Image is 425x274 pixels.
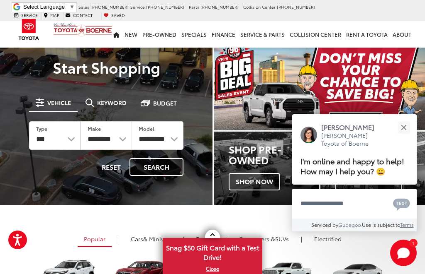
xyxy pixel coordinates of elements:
[63,12,95,19] a: Contact
[229,173,280,190] span: Shop Now
[412,241,414,245] span: 1
[229,144,319,166] h3: Shop Pre-Owned
[23,4,75,10] a: Select Language​
[308,232,348,246] a: Electrified
[214,132,319,204] a: Shop Pre-Owned Shop Now
[101,12,127,19] a: My Saved Vehicles
[395,118,413,136] button: Close
[21,12,38,18] span: Service
[243,4,276,10] span: Collision Center
[393,197,410,211] svg: Text
[97,100,127,106] span: Keyword
[50,12,59,18] span: Map
[209,21,238,48] a: Finance
[111,12,125,18] span: Saved
[139,125,154,132] label: Model
[390,240,417,266] svg: Start Chat
[277,4,315,10] span: [PHONE_NUMBER]
[88,125,101,132] label: Make
[214,41,425,130] div: carousel slide number 1 of 1
[338,221,362,228] a: Gubagoo.
[143,235,171,243] span: & Minivan
[42,12,61,19] a: Map
[153,100,177,106] span: Budget
[299,235,304,243] li: |
[400,221,414,228] a: Terms
[129,158,183,176] button: Search
[189,4,199,10] span: Parts
[238,21,287,48] a: Service & Parts: Opens in a new tab
[390,21,414,48] a: About
[23,4,65,10] span: Select Language
[300,155,404,176] span: I'm online and happy to help! How may I help you? 😀
[232,232,295,246] a: SUVs
[95,158,128,176] button: Reset
[362,221,400,228] span: Use is subject to
[390,240,417,266] button: Toggle Chat Window
[53,22,112,37] img: Vic Vaughan Toyota of Boerne
[311,221,338,228] span: Serviced by
[115,235,121,243] li: |
[73,12,93,18] span: Contact
[130,4,145,10] span: Service
[321,132,383,148] p: [PERSON_NAME] Toyota of Boerne
[111,21,122,48] a: Home
[214,41,425,130] section: Carousel section with vehicle pictures - may contain disclaimers.
[287,21,344,48] a: Collision Center
[12,12,40,19] a: Service
[146,4,184,10] span: [PHONE_NUMBER]
[90,4,129,10] span: [PHONE_NUMBER]
[179,21,209,48] a: Specials
[321,123,383,132] p: [PERSON_NAME]
[122,21,140,48] a: New
[36,125,47,132] label: Type
[292,189,417,219] textarea: Type your message
[47,100,71,106] span: Vehicle
[78,232,112,247] a: Popular
[78,4,89,10] span: Sales
[344,21,390,48] a: Rent a Toyota
[164,239,261,264] span: Snag $50 Gift Card with a Test Drive!
[200,4,239,10] span: [PHONE_NUMBER]
[125,232,177,246] a: Cars
[214,41,425,130] img: Big Deal Sales Event
[292,114,417,231] div: Close[PERSON_NAME][PERSON_NAME] Toyota of BoerneI'm online and happy to help! How may I help you?...
[17,59,195,75] p: Start Shopping
[69,4,75,10] span: ▼
[13,16,44,43] img: Toyota
[140,21,179,48] a: Pre-Owned
[391,194,413,213] button: Chat with SMS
